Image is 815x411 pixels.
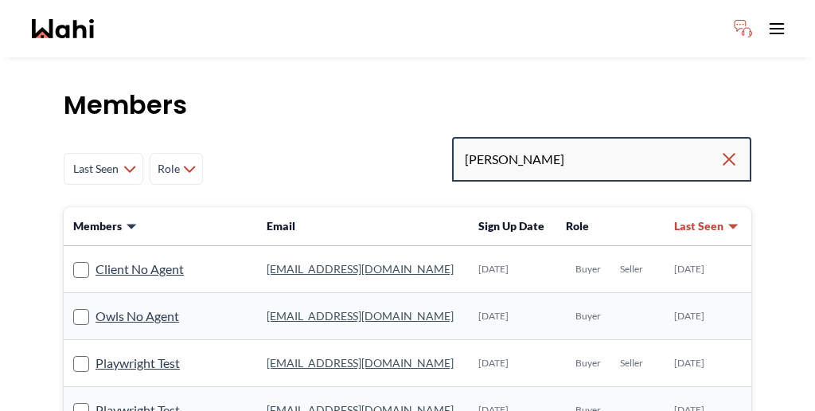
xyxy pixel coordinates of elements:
span: Members [73,218,122,234]
span: Seller [620,263,643,276]
td: [DATE] [469,340,556,387]
a: Playwright Test [96,353,180,374]
span: Seller [620,357,643,370]
button: Last Seen [674,218,739,234]
span: Buyer [575,357,601,370]
h1: Members [64,89,751,121]
span: Buyer [575,310,601,323]
input: Search input [465,145,719,174]
td: [DATE] [665,246,751,293]
a: [EMAIL_ADDRESS][DOMAIN_NAME] [267,356,454,370]
a: [EMAIL_ADDRESS][DOMAIN_NAME] [267,262,454,276]
td: [DATE] [665,293,751,340]
td: [DATE] [665,340,751,387]
td: [DATE] [469,246,556,293]
span: Last Seen [71,155,120,183]
td: [DATE] [469,293,556,340]
span: Sign Up Date [478,219,544,233]
span: Buyer [575,263,601,276]
span: Role [566,219,589,233]
span: Email [267,219,295,233]
button: Toggle open navigation menu [761,13,793,45]
button: Members [73,218,138,234]
a: [EMAIL_ADDRESS][DOMAIN_NAME] [267,309,454,323]
span: Last Seen [674,218,723,234]
a: Client No Agent [96,259,184,280]
button: Clear search [719,145,739,174]
a: Wahi homepage [32,19,94,38]
span: Role [157,155,180,183]
a: Owls No Agent [96,306,179,327]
